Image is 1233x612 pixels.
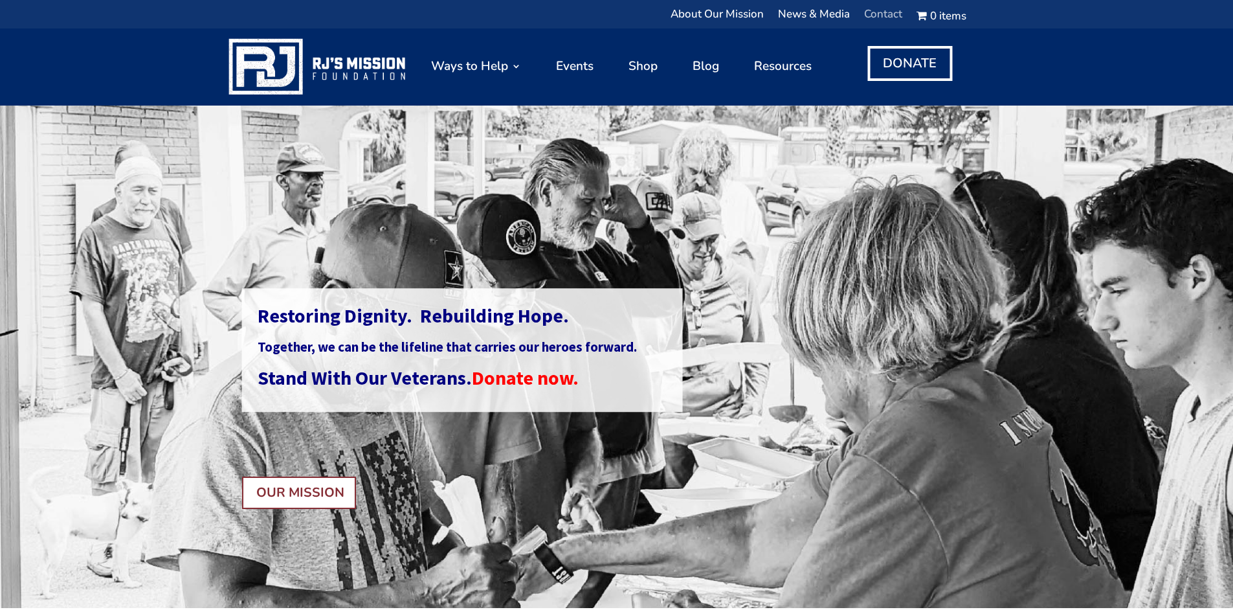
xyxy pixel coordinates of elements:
[778,10,850,26] a: News & Media
[242,477,356,509] a: OUR MISSION
[258,303,569,328] strong: Restoring Dignity. Rebuilding Hope.
[15,142,161,155] span: Active or Former First Responder
[3,128,12,136] input: Active or Former Military
[556,34,594,98] a: Events
[472,366,579,391] strong: Donate now.
[3,160,12,168] input: Family Member of Above
[930,12,966,21] span: 0 items
[258,338,637,356] strong: Together, we can be the lifeline that carries our heroes forward.
[15,158,124,171] span: Family Member of Above
[864,10,902,26] a: Contact
[754,34,812,98] a: Resources
[3,192,12,201] input: Supportive Business
[15,190,104,203] span: Supportive Business
[628,34,658,98] a: Shop
[693,34,719,98] a: Blog
[15,174,108,187] span: Supportive Individual
[3,144,12,152] input: Active or Former First Responder
[671,10,764,26] a: About Our Mission
[916,8,929,23] i: Cart
[15,126,125,139] span: Active or Former Military
[258,366,472,391] span: Stand With Our Veterans.
[431,34,521,98] a: Ways to Help
[3,176,12,185] input: Supportive Individual
[867,46,952,81] a: DONATE
[916,10,966,26] a: Cart0 items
